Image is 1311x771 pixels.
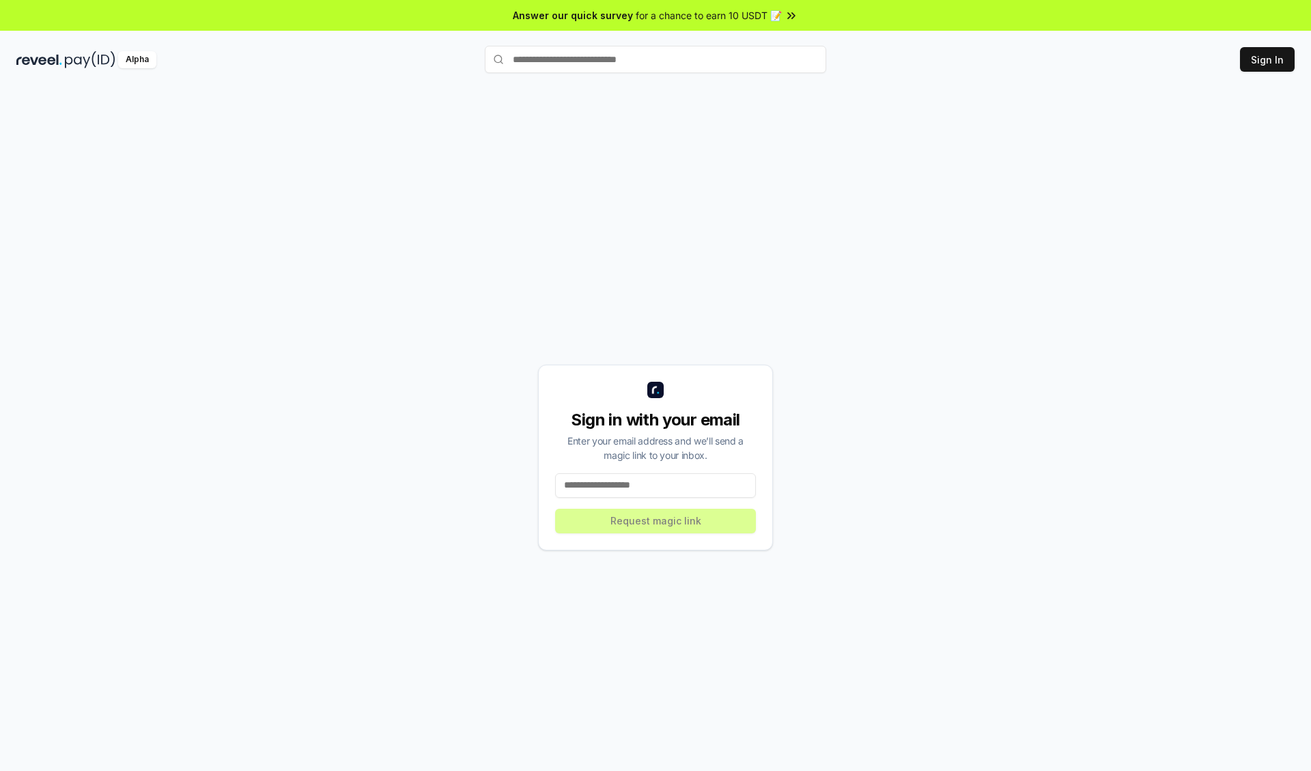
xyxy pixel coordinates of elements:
img: reveel_dark [16,51,62,68]
div: Sign in with your email [555,409,756,431]
img: pay_id [65,51,115,68]
button: Sign In [1240,47,1295,72]
span: Answer our quick survey [513,8,633,23]
img: logo_small [647,382,664,398]
span: for a chance to earn 10 USDT 📝 [636,8,782,23]
div: Enter your email address and we’ll send a magic link to your inbox. [555,434,756,462]
div: Alpha [118,51,156,68]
